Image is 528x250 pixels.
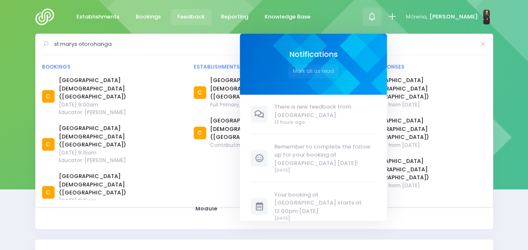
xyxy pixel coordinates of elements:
div: Feedback responses [345,63,486,71]
a: [GEOGRAPHIC_DATA][DEMOGRAPHIC_DATA] ([GEOGRAPHIC_DATA]) [210,117,334,141]
a: [GEOGRAPHIC_DATA][DEMOGRAPHIC_DATA] ([GEOGRAPHIC_DATA]) [59,124,183,149]
span: There is new feedback from [GEOGRAPHIC_DATA]. [274,103,376,119]
a: [GEOGRAPHIC_DATA][DEMOGRAPHIC_DATA] ([GEOGRAPHIC_DATA]) [362,76,486,101]
a: Reporting [214,9,255,25]
span: Contributing, Rotorua [210,141,334,149]
a: Bookings [129,9,168,25]
img: N [483,10,490,24]
div: C [194,127,206,139]
a: Establishments [70,9,126,25]
span: Feedback from [DATE] [362,141,486,149]
a: [GEOGRAPHIC_DATA][DEMOGRAPHIC_DATA] ([GEOGRAPHIC_DATA]) [210,76,334,101]
span: Notifications [289,50,338,59]
span: Educator: [PERSON_NAME] [59,157,183,164]
button: Mark all as read [288,64,339,78]
a: Feedback [171,9,212,25]
input: Search for anything (like establishments, bookings, or feedback) [54,38,475,51]
div: Establishments [194,63,335,71]
a: [GEOGRAPHIC_DATA][DEMOGRAPHIC_DATA] ([GEOGRAPHIC_DATA]) [362,117,486,141]
span: Educator: [PERSON_NAME] [59,109,183,116]
span: Bookings [136,13,161,21]
span: Mōrena, [406,13,428,21]
span: 12 hours ago [274,119,376,126]
span: [DATE] [274,215,376,222]
div: C [42,90,55,103]
span: Reporting [221,13,248,21]
a: Remember to complete the follow up for your booking at [GEOGRAPHIC_DATA] [DATE]! [DATE] [251,143,376,174]
a: There is new feedback from [GEOGRAPHIC_DATA]. 12 hours ago [251,103,376,126]
div: C [42,138,55,151]
img: Logo [35,8,59,25]
span: Full Primary, [GEOGRAPHIC_DATA] [210,101,334,109]
span: Feedback from [DATE] [362,101,486,109]
span: [PERSON_NAME] [429,13,478,21]
span: [DATE] [274,167,376,174]
span: [DATE] 9:15am [59,149,183,157]
div: C [42,186,55,199]
a: [GEOGRAPHIC_DATA][DEMOGRAPHIC_DATA] ([GEOGRAPHIC_DATA]) [59,76,183,101]
span: [DATE] 9:00am [59,101,183,109]
strong: Module [195,205,217,213]
span: Knowledge Base [265,13,310,21]
a: [GEOGRAPHIC_DATA][DEMOGRAPHIC_DATA] ([GEOGRAPHIC_DATA]) [59,172,183,197]
div: Bookings [42,63,183,71]
a: Your booking at [GEOGRAPHIC_DATA] starts at 12:00pm [DATE]. [DATE] [251,191,376,222]
a: Knowledge Base [258,9,318,25]
span: [DATE] 9:15am [59,197,183,205]
span: Feedback from [DATE] [362,182,486,189]
a: [GEOGRAPHIC_DATA][DEMOGRAPHIC_DATA] ([GEOGRAPHIC_DATA]) [362,157,486,182]
span: Remember to complete the follow up for your booking at [GEOGRAPHIC_DATA] [DATE]! [274,143,376,168]
div: C [194,86,206,99]
span: Your booking at [GEOGRAPHIC_DATA] starts at 12:00pm [DATE]. [274,191,376,215]
span: Feedback [177,13,205,21]
span: Establishments [76,13,119,21]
